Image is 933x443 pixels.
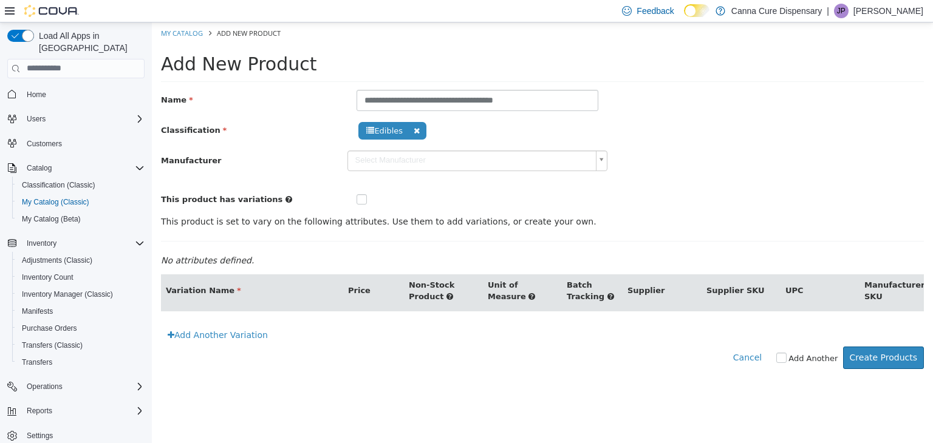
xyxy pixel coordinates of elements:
[581,324,617,347] button: Cancel
[2,86,149,103] button: Home
[17,178,145,192] span: Classification (Classic)
[853,4,923,18] p: [PERSON_NAME]
[12,303,149,320] button: Manifests
[17,338,145,353] span: Transfers (Classic)
[22,255,92,265] span: Adjustments (Classic)
[12,211,149,228] button: My Catalog (Beta)
[9,31,165,52] span: Add New Product
[22,306,53,316] span: Manifests
[22,236,145,251] span: Inventory
[9,134,69,143] span: Manufacturer
[837,4,846,18] span: JP
[17,355,57,370] a: Transfers
[27,90,46,100] span: Home
[22,87,51,102] a: Home
[12,194,149,211] button: My Catalog (Classic)
[22,357,52,367] span: Transfers
[12,252,149,269] button: Adjustments (Classic)
[22,323,77,333] span: Purchase Orders
[27,382,63,391] span: Operations
[12,354,149,371] button: Transfers
[22,428,145,443] span: Settings
[22,214,81,224] span: My Catalog (Beta)
[9,172,131,181] span: This product has variations
[17,270,78,285] a: Inventory Count
[476,263,513,272] span: Supplier
[257,258,302,279] span: Non-Stock Product
[17,253,97,268] a: Adjustments (Classic)
[2,402,149,419] button: Reports
[2,110,149,127] button: Users
[22,112,50,126] button: Users
[12,177,149,194] button: Classification (Classic)
[17,338,87,353] a: Transfers (Classic)
[12,269,149,286] button: Inventory Count
[17,304,58,319] a: Manifests
[17,287,118,302] a: Inventory Manager (Classic)
[27,163,52,173] span: Catalog
[22,112,145,126] span: Users
[2,160,149,177] button: Catalog
[9,193,772,206] p: This product is set to vary on the following attributes. Use them to add variations, or create yo...
[196,263,219,272] span: Price
[22,379,145,394] span: Operations
[17,212,145,226] span: My Catalog (Beta)
[731,4,822,18] p: Canna Cure Dispensary
[196,129,440,147] span: Select Manufacturer
[24,5,79,17] img: Cova
[22,272,73,282] span: Inventory Count
[27,431,53,441] span: Settings
[22,340,83,350] span: Transfers (Classic)
[14,263,89,272] span: Variation Name
[637,330,686,342] label: Add Another
[22,289,113,299] span: Inventory Manager (Classic)
[22,161,56,175] button: Catalog
[34,30,145,54] span: Load All Apps in [GEOGRAPHIC_DATA]
[22,180,95,190] span: Classification (Classic)
[684,4,709,17] input: Dark Mode
[22,161,145,175] span: Catalog
[17,355,145,370] span: Transfers
[2,235,149,252] button: Inventory
[12,286,149,303] button: Inventory Manager (Classic)
[827,4,829,18] p: |
[12,320,149,337] button: Purchase Orders
[22,136,145,151] span: Customers
[17,287,145,302] span: Inventory Manager (Classic)
[17,212,86,226] a: My Catalog (Beta)
[22,197,89,207] span: My Catalog (Classic)
[196,128,456,149] a: Select Manufacturer
[336,258,374,279] span: Unit of Measure
[691,324,772,347] button: Create Products
[22,428,58,443] a: Settings
[555,263,613,272] span: Supplier SKU
[27,238,56,248] span: Inventory
[17,270,145,285] span: Inventory Count
[207,100,275,117] span: Edibles
[9,233,102,243] em: No attributes defined.
[9,6,51,15] a: My Catalog
[634,263,652,272] span: UPC
[9,302,123,324] a: Add Another Variation
[22,404,57,418] button: Reports
[22,137,67,151] a: Customers
[22,379,67,394] button: Operations
[17,304,145,319] span: Manifests
[17,321,145,336] span: Purchase Orders
[17,195,94,209] a: My Catalog (Classic)
[17,253,145,268] span: Adjustments (Classic)
[27,406,52,416] span: Reports
[17,321,82,336] a: Purchase Orders
[17,195,145,209] span: My Catalog (Classic)
[65,6,129,15] span: Add New Product
[2,378,149,395] button: Operations
[27,114,46,124] span: Users
[9,103,75,112] span: Classification
[22,87,145,102] span: Home
[2,135,149,152] button: Customers
[713,258,773,279] span: Manufacturer SKU
[27,139,62,149] span: Customers
[22,236,61,251] button: Inventory
[9,73,41,82] span: Name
